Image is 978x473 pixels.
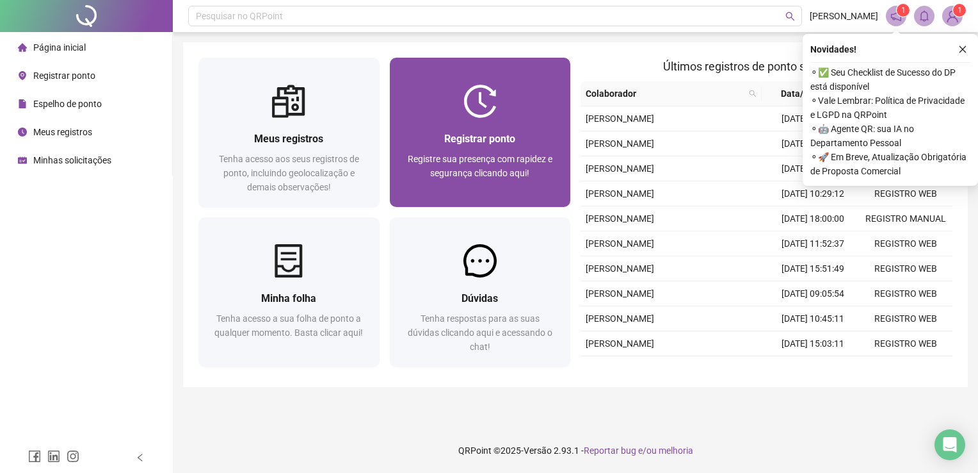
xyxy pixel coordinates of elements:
[524,445,552,456] span: Versão
[214,313,363,338] span: Tenha acesso a sua folha de ponto a qualquer momento. Basta clicar aqui!
[810,122,970,150] span: ⚬ 🤖 Agente QR: sua IA no Departamento Pessoal
[33,71,95,81] span: Registrar ponto
[586,138,654,149] span: [PERSON_NAME]
[444,133,515,145] span: Registrar ponto
[47,450,60,463] span: linkedin
[918,10,930,22] span: bell
[860,256,952,281] td: REGISTRO WEB
[18,71,27,80] span: environment
[584,445,693,456] span: Reportar bug e/ou melhoria
[767,106,860,131] td: [DATE] 15:56:24
[219,154,359,192] span: Tenha acesso aos seus registros de ponto, incluindo geolocalização e demais observações!
[586,338,654,349] span: [PERSON_NAME]
[943,6,962,26] img: 89177
[767,306,860,331] td: [DATE] 10:45:11
[810,42,856,56] span: Novidades !
[767,87,837,101] span: Data/Hora
[586,313,654,324] span: [PERSON_NAME]
[860,306,952,331] td: REGISTRO WEB
[586,213,654,224] span: [PERSON_NAME]
[749,90,757,97] span: search
[934,429,965,460] div: Open Intercom Messenger
[901,6,906,15] span: 1
[408,154,552,178] span: Registre sua presença com rapidez e segurança clicando aqui!
[390,58,571,207] a: Registrar pontoRegistre sua presença com rapidez e segurança clicando aqui!
[408,313,552,352] span: Tenha respostas para as suas dúvidas clicando aqui e acessando o chat!
[860,281,952,306] td: REGISTRO WEB
[586,263,654,274] span: [PERSON_NAME]
[958,45,967,54] span: close
[33,155,111,165] span: Minhas solicitações
[810,65,970,94] span: ⚬ ✅ Seu Checklist de Sucesso do DP está disponível
[33,127,92,137] span: Meus registros
[198,58,380,207] a: Meus registrosTenha acesso aos seus registros de ponto, incluindo geolocalização e demais observa...
[767,206,860,231] td: [DATE] 18:00:00
[173,428,978,473] footer: QRPoint © 2025 - 2.93.1 -
[958,6,962,15] span: 1
[767,281,860,306] td: [DATE] 09:05:54
[810,9,878,23] span: [PERSON_NAME]
[261,292,316,304] span: Minha folha
[767,356,860,381] td: [DATE] 08:31:17
[586,87,744,101] span: Colaborador
[860,181,952,206] td: REGISTRO WEB
[767,156,860,181] td: [DATE] 16:36:37
[767,181,860,206] td: [DATE] 10:29:12
[890,10,902,22] span: notification
[860,206,952,231] td: REGISTRO MANUAL
[18,43,27,52] span: home
[28,450,41,463] span: facebook
[33,42,86,53] span: Página inicial
[860,231,952,256] td: REGISTRO WEB
[586,238,654,249] span: [PERSON_NAME]
[953,4,966,17] sup: Atualize o seu contato no menu Meus Dados
[18,156,27,165] span: schedule
[860,331,952,356] td: REGISTRO WEB
[767,131,860,156] td: [DATE] 11:47:59
[586,163,654,174] span: [PERSON_NAME]
[767,256,860,281] td: [DATE] 15:51:49
[762,81,852,106] th: Data/Hora
[897,4,910,17] sup: 1
[810,94,970,122] span: ⚬ Vale Lembrar: Política de Privacidade e LGPD na QRPoint
[767,331,860,356] td: [DATE] 15:03:11
[860,356,952,381] td: REGISTRO WEB
[198,217,380,367] a: Minha folhaTenha acesso a sua folha de ponto a qualquer momento. Basta clicar aqui!
[390,217,571,367] a: DúvidasTenha respostas para as suas dúvidas clicando aqui e acessando o chat!
[785,12,795,21] span: search
[461,292,498,304] span: Dúvidas
[746,84,759,103] span: search
[586,188,654,199] span: [PERSON_NAME]
[586,113,654,124] span: [PERSON_NAME]
[18,99,27,108] span: file
[18,128,27,137] span: clock-circle
[67,450,79,463] span: instagram
[810,150,970,178] span: ⚬ 🚀 Em Breve, Atualização Obrigatória de Proposta Comercial
[254,133,323,145] span: Meus registros
[586,288,654,299] span: [PERSON_NAME]
[33,99,102,109] span: Espelho de ponto
[767,231,860,256] td: [DATE] 11:52:37
[663,60,870,73] span: Últimos registros de ponto sincronizados
[136,453,145,462] span: left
